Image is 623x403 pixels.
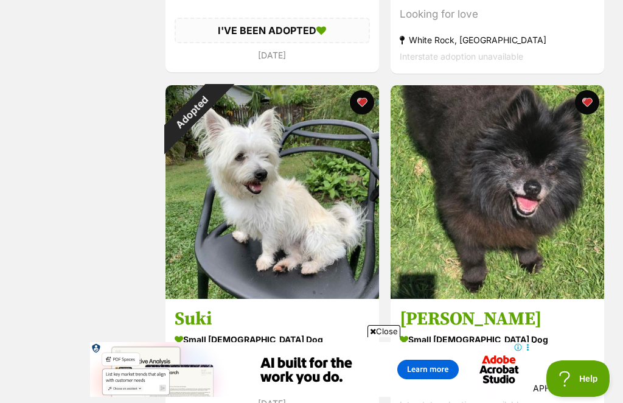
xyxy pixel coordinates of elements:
a: Adopted [165,289,379,301]
span: Interstate adoption unavailable [400,51,523,61]
div: [DATE] [175,47,370,64]
iframe: Advertisement [90,342,533,397]
h3: [PERSON_NAME] [400,307,595,331]
div: Looking for love [400,6,595,23]
div: small [DEMOGRAPHIC_DATA] Dog [175,331,370,348]
button: favourite [350,90,374,114]
span: Close [367,325,400,337]
button: favourite [574,90,599,114]
div: Adopted [147,67,237,157]
div: White Rock, [GEOGRAPHIC_DATA] [400,32,595,48]
h3: Suki [175,307,370,331]
iframe: Help Scout Beacon - Open [546,360,611,397]
div: small [DEMOGRAPHIC_DATA] Dog [400,331,595,348]
div: I'VE BEEN ADOPTED [175,18,370,43]
img: Suki [165,85,379,299]
div: Looking for love [400,354,595,371]
img: Charlie [391,85,604,299]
